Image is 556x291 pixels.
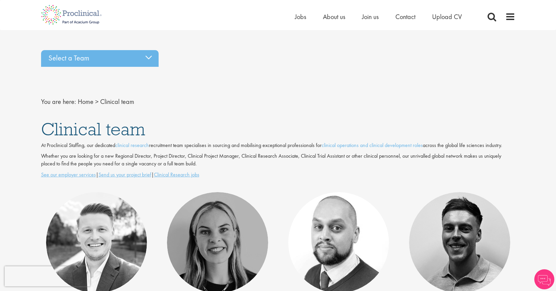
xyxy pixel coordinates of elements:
a: Upload CV [432,12,462,21]
a: breadcrumb link [78,97,94,106]
span: You are here: [41,97,76,106]
a: Contact [395,12,415,21]
a: Send us your project brief [99,171,151,178]
span: Clinical team [100,97,134,106]
div: Select a Team [41,50,159,67]
p: Whether you are looking for a new Regional Director, Project Director, Clinical Project Manager, ... [41,152,515,168]
iframe: reCAPTCHA [5,266,90,286]
a: clinical research [115,142,149,149]
img: Chatbot [534,269,554,289]
a: About us [323,12,345,21]
p: At Proclinical Staffing, our dedicated recruitment team specialises in sourcing and mobilising ex... [41,142,515,149]
span: Clinical team [41,118,145,140]
span: > [95,97,99,106]
a: See our employer services [41,171,96,178]
p: | | [41,171,515,179]
a: Jobs [295,12,306,21]
a: Join us [362,12,379,21]
a: Clinical Research jobs [154,171,199,178]
a: clinical operations and clinical development roles [322,142,423,149]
